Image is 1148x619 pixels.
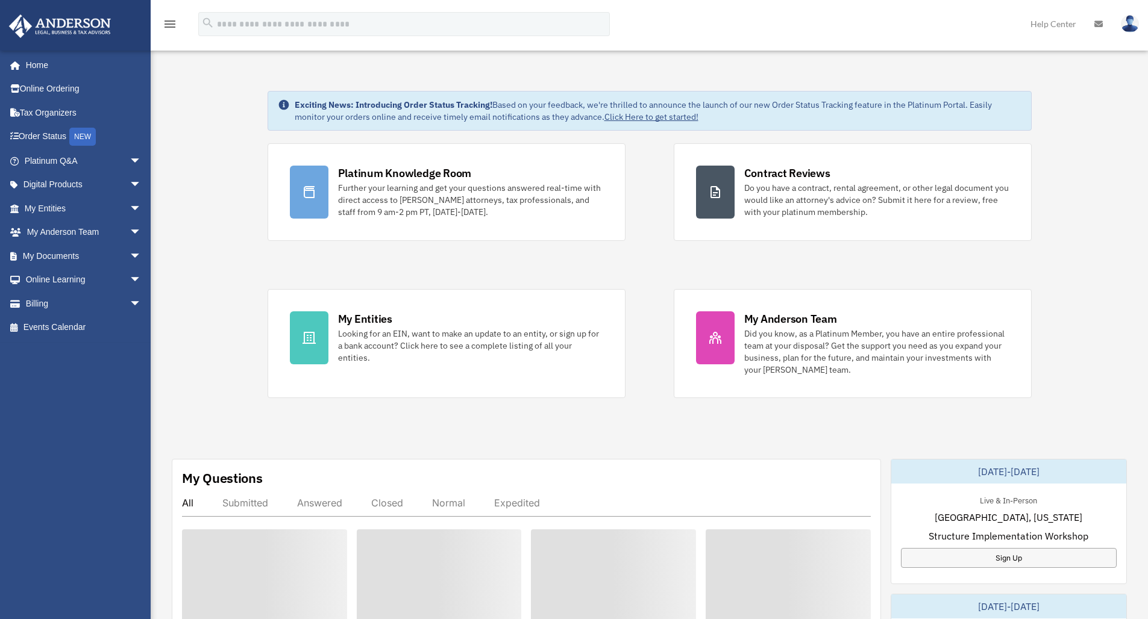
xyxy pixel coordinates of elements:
a: Contract Reviews Do you have a contract, rental agreement, or other legal document you would like... [674,143,1032,241]
div: Normal [432,497,465,509]
a: Online Ordering [8,77,160,101]
div: Closed [371,497,403,509]
div: Live & In-Person [970,493,1047,506]
i: menu [163,17,177,31]
span: arrow_drop_down [130,173,154,198]
div: Answered [297,497,342,509]
span: [GEOGRAPHIC_DATA], [US_STATE] [935,510,1082,524]
a: Billingarrow_drop_down [8,291,160,316]
div: Submitted [222,497,268,509]
div: [DATE]-[DATE] [891,459,1126,484]
a: Home [8,53,154,77]
a: Platinum Knowledge Room Further your learning and get your questions answered real-time with dire... [268,143,626,241]
div: NEW [69,128,96,146]
a: Order StatusNEW [8,125,160,149]
div: My Entities [338,311,392,326]
a: Events Calendar [8,316,160,340]
a: Tax Organizers [8,101,160,125]
a: My Anderson Team Did you know, as a Platinum Member, you have an entire professional team at your... [674,289,1032,398]
i: search [201,16,215,30]
div: Expedited [494,497,540,509]
a: My Entitiesarrow_drop_down [8,196,160,220]
div: Do you have a contract, rental agreement, or other legal document you would like an attorney's ad... [744,182,1009,218]
div: Looking for an EIN, want to make an update to an entity, or sign up for a bank account? Click her... [338,328,603,364]
span: arrow_drop_down [130,268,154,293]
span: arrow_drop_down [130,220,154,245]
div: Contract Reviews [744,166,830,181]
a: My Documentsarrow_drop_down [8,244,160,268]
img: User Pic [1121,15,1139,33]
strong: Exciting News: Introducing Order Status Tracking! [295,99,492,110]
div: All [182,497,193,509]
div: My Questions [182,469,263,487]
span: arrow_drop_down [130,149,154,173]
div: Based on your feedback, we're thrilled to announce the launch of our new Order Status Tracking fe... [295,99,1021,123]
span: arrow_drop_down [130,244,154,269]
a: Click Here to get started! [604,111,698,122]
a: My Entities Looking for an EIN, want to make an update to an entity, or sign up for a bank accoun... [268,289,626,398]
a: menu [163,21,177,31]
a: Digital Productsarrow_drop_down [8,173,160,197]
a: Sign Up [901,548,1117,568]
span: arrow_drop_down [130,196,154,221]
a: Online Learningarrow_drop_down [8,268,160,292]
div: My Anderson Team [744,311,837,326]
div: [DATE]-[DATE] [891,594,1126,618]
div: Did you know, as a Platinum Member, you have an entire professional team at your disposal? Get th... [744,328,1009,376]
a: Platinum Q&Aarrow_drop_down [8,149,160,173]
div: Further your learning and get your questions answered real-time with direct access to [PERSON_NAM... [338,182,603,218]
div: Platinum Knowledge Room [338,166,472,181]
span: arrow_drop_down [130,291,154,316]
img: Anderson Advisors Platinum Portal [5,14,114,38]
span: Structure Implementation Workshop [929,529,1088,543]
a: My Anderson Teamarrow_drop_down [8,220,160,244]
